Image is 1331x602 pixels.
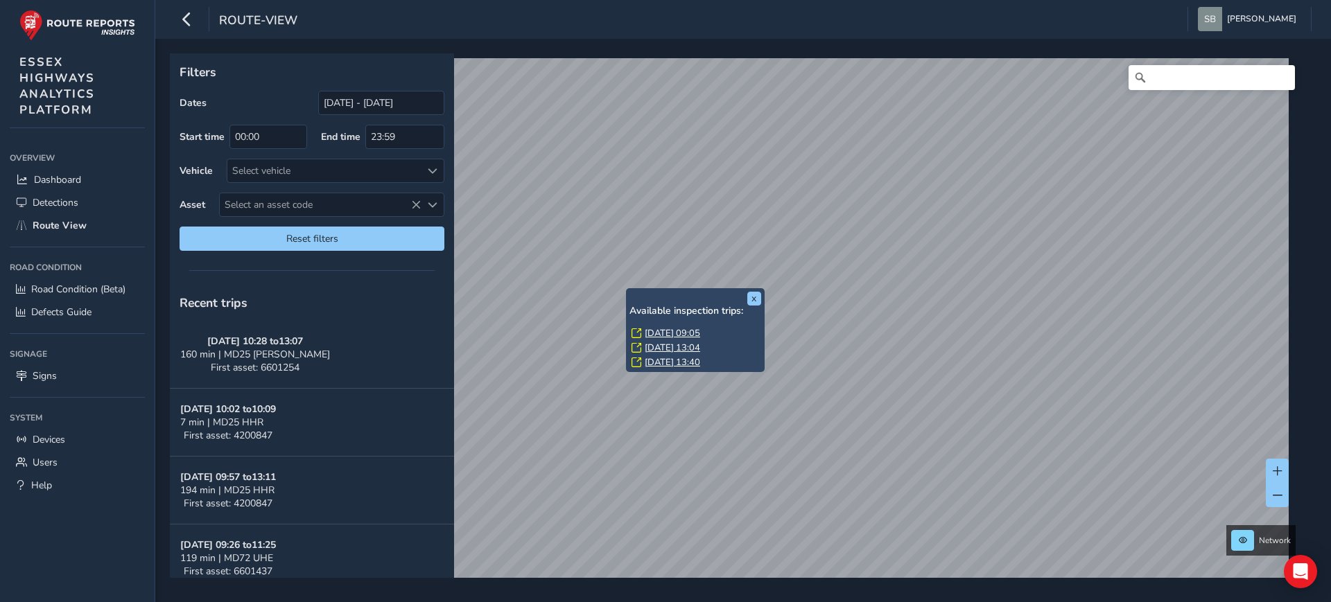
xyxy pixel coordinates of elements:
strong: [DATE] 09:57 to 13:11 [180,470,276,484]
span: Users [33,456,58,469]
button: [DATE] 09:26 to11:25119 min | MD72 UHEFirst asset: 6601437 [170,524,454,592]
span: First asset: 4200847 [184,429,272,442]
a: Signs [10,364,145,387]
span: 7 min | MD25 HHR [180,416,263,429]
span: Reset filters [190,232,434,245]
img: rr logo [19,10,135,41]
span: Help [31,479,52,492]
span: Dashboard [34,173,81,186]
span: Devices [33,433,65,446]
a: Users [10,451,145,474]
label: End time [321,130,360,143]
p: Filters [180,63,444,81]
span: First asset: 4200847 [184,497,272,510]
span: 119 min | MD72 UHE [180,551,273,565]
div: Select vehicle [227,159,421,182]
span: 194 min | MD25 HHR [180,484,275,497]
span: Select an asset code [220,193,421,216]
a: Dashboard [10,168,145,191]
canvas: Map [175,58,1289,594]
a: Road Condition (Beta) [10,278,145,301]
span: Detections [33,196,78,209]
span: First asset: 6601437 [184,565,272,578]
span: First asset: 6601254 [211,361,299,374]
div: Overview [10,148,145,168]
a: [DATE] 09:05 [645,327,700,339]
strong: [DATE] 10:02 to 10:09 [180,402,276,416]
a: [DATE] 13:40 [645,356,700,369]
strong: [DATE] 10:28 to 13:07 [207,335,303,348]
span: Network [1259,535,1291,546]
div: Select an asset code [421,193,444,216]
a: [DATE] 13:04 [645,342,700,354]
div: Signage [10,344,145,364]
span: ESSEX HIGHWAYS ANALYTICS PLATFORM [19,54,95,118]
a: Devices [10,428,145,451]
span: [PERSON_NAME] [1227,7,1296,31]
strong: [DATE] 09:26 to 11:25 [180,538,276,551]
span: route-view [219,12,297,31]
span: Route View [33,219,87,232]
label: Dates [180,96,207,109]
div: System [10,407,145,428]
div: Open Intercom Messenger [1284,555,1317,588]
div: Road Condition [10,257,145,278]
a: Defects Guide [10,301,145,324]
span: Defects Guide [31,306,92,319]
a: Route View [10,214,145,237]
h6: Available inspection trips: [629,306,761,317]
a: Detections [10,191,145,214]
span: Road Condition (Beta) [31,283,125,296]
label: Vehicle [180,164,213,177]
a: Help [10,474,145,497]
button: [DATE] 10:02 to10:097 min | MD25 HHRFirst asset: 4200847 [170,389,454,457]
img: diamond-layout [1198,7,1222,31]
input: Search [1129,65,1295,90]
label: Asset [180,198,205,211]
button: [PERSON_NAME] [1198,7,1301,31]
button: x [747,292,761,306]
span: 160 min | MD25 [PERSON_NAME] [180,348,330,361]
button: Reset filters [180,227,444,251]
button: [DATE] 10:28 to13:07160 min | MD25 [PERSON_NAME]First asset: 6601254 [170,321,454,389]
label: Start time [180,130,225,143]
span: Signs [33,369,57,382]
span: Recent trips [180,294,247,311]
button: [DATE] 09:57 to13:11194 min | MD25 HHRFirst asset: 4200847 [170,457,454,524]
